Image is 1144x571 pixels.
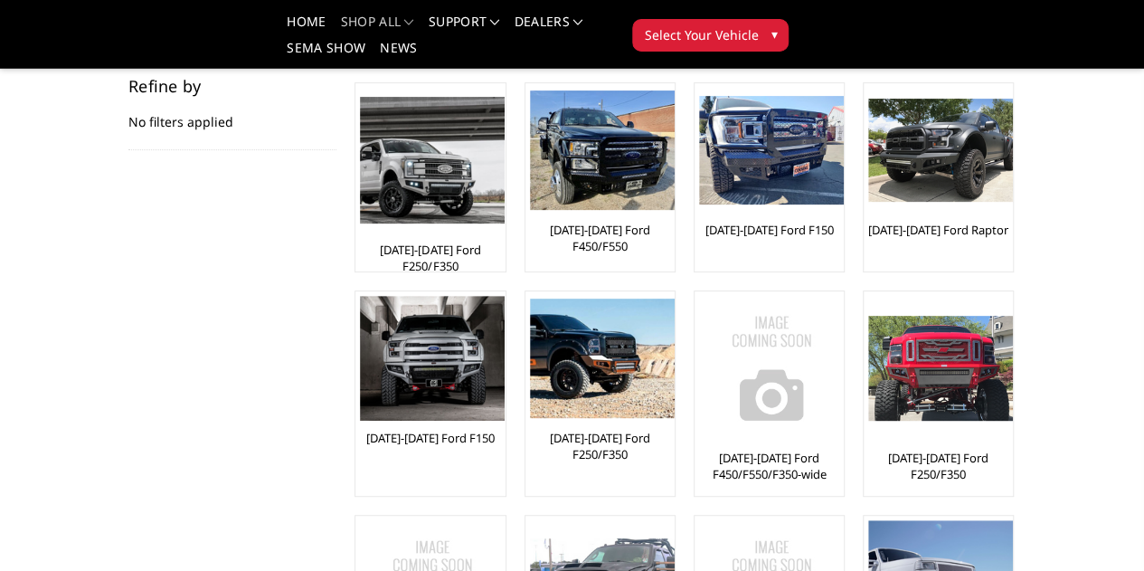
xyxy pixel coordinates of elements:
[644,25,758,44] span: Select Your Vehicle
[287,15,326,42] a: Home
[360,242,500,274] a: [DATE]-[DATE] Ford F250/F350
[1054,484,1144,571] iframe: Chat Widget
[287,42,365,68] a: SEMA Show
[699,296,844,441] img: No Image
[515,15,583,42] a: Dealers
[704,222,833,238] a: [DATE]-[DATE] Ford F150
[771,24,777,43] span: ▾
[341,15,414,42] a: shop all
[530,222,670,254] a: [DATE]-[DATE] Ford F450/F550
[699,450,839,482] a: [DATE]-[DATE] Ford F450/F550/F350-wide
[699,296,839,441] a: No Image
[868,222,1008,238] a: [DATE]-[DATE] Ford Raptor
[632,19,789,52] button: Select Your Vehicle
[366,430,495,446] a: [DATE]-[DATE] Ford F150
[868,450,1008,482] a: [DATE]-[DATE] Ford F250/F350
[530,430,670,462] a: [DATE]-[DATE] Ford F250/F350
[128,78,336,150] div: No filters applied
[380,42,417,68] a: News
[429,15,500,42] a: Support
[128,78,336,94] h5: Refine by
